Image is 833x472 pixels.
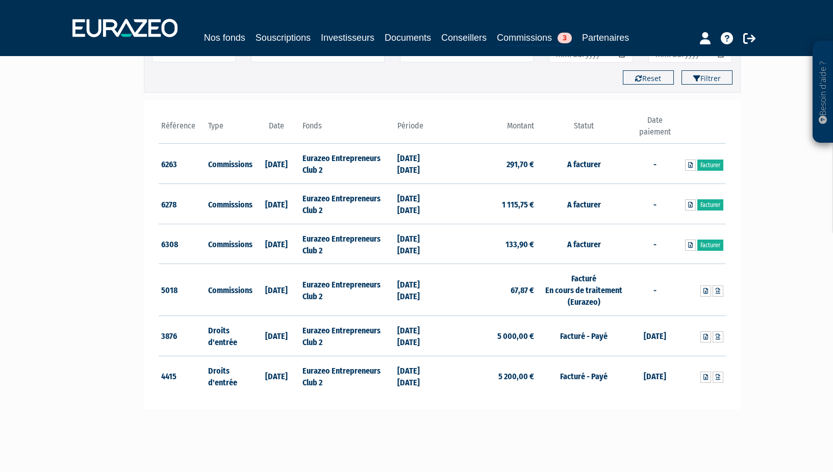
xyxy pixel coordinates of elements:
[300,264,394,316] td: Eurazeo Entrepreneurs Club 2
[159,316,206,356] td: 3876
[253,184,300,224] td: [DATE]
[537,316,631,356] td: Facturé - Payé
[442,264,537,316] td: 67,87 €
[442,224,537,264] td: 133,90 €
[321,31,374,45] a: Investisseurs
[159,356,206,396] td: 4415
[442,144,537,184] td: 291,70 €
[253,316,300,356] td: [DATE]
[697,160,723,171] a: Facturer
[206,115,253,144] th: Type
[206,144,253,184] td: Commissions
[537,184,631,224] td: A facturer
[442,316,537,356] td: 5 000,00 €
[159,224,206,264] td: 6308
[395,184,442,224] td: [DATE] [DATE]
[300,224,394,264] td: Eurazeo Entrepreneurs Club 2
[395,316,442,356] td: [DATE] [DATE]
[631,115,678,144] th: Date paiement
[817,46,829,138] p: Besoin d'aide ?
[442,356,537,396] td: 5 200,00 €
[253,144,300,184] td: [DATE]
[300,115,394,144] th: Fonds
[256,31,311,45] a: Souscriptions
[631,184,678,224] td: -
[697,199,723,211] a: Facturer
[253,356,300,396] td: [DATE]
[253,264,300,316] td: [DATE]
[631,264,678,316] td: -
[537,144,631,184] td: A facturer
[206,184,253,224] td: Commissions
[300,316,394,356] td: Eurazeo Entrepreneurs Club 2
[631,144,678,184] td: -
[159,144,206,184] td: 6263
[204,31,245,45] a: Nos fonds
[537,264,631,316] td: Facturé En cours de traitement (Eurazeo)
[253,224,300,264] td: [DATE]
[300,356,394,396] td: Eurazeo Entrepreneurs Club 2
[442,184,537,224] td: 1 115,75 €
[159,184,206,224] td: 6278
[300,184,394,224] td: Eurazeo Entrepreneurs Club 2
[206,224,253,264] td: Commissions
[159,264,206,316] td: 5018
[497,31,572,46] a: Commissions3
[395,115,442,144] th: Période
[395,224,442,264] td: [DATE] [DATE]
[395,264,442,316] td: [DATE] [DATE]
[582,31,629,45] a: Partenaires
[300,144,394,184] td: Eurazeo Entrepreneurs Club 2
[537,224,631,264] td: A facturer
[385,31,431,45] a: Documents
[631,224,678,264] td: -
[253,115,300,144] th: Date
[537,356,631,396] td: Facturé - Payé
[395,356,442,396] td: [DATE] [DATE]
[206,356,253,396] td: Droits d'entrée
[623,70,674,85] button: Reset
[72,19,178,37] img: 1732889491-logotype_eurazeo_blanc_rvb.png
[395,144,442,184] td: [DATE] [DATE]
[537,115,631,144] th: Statut
[206,264,253,316] td: Commissions
[631,316,678,356] td: [DATE]
[441,31,487,45] a: Conseillers
[631,356,678,396] td: [DATE]
[681,70,733,85] button: Filtrer
[159,115,206,144] th: Référence
[558,33,572,43] span: 3
[697,240,723,251] a: Facturer
[442,115,537,144] th: Montant
[206,316,253,356] td: Droits d'entrée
